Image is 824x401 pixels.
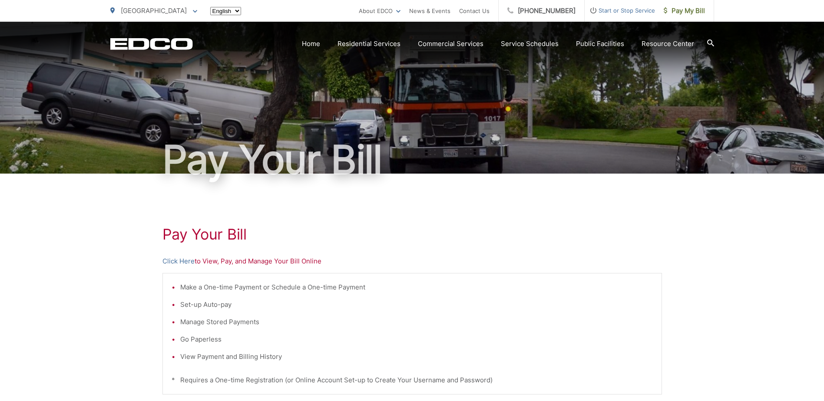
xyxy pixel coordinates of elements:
[180,299,653,310] li: Set-up Auto-pay
[359,6,400,16] a: About EDCO
[110,138,714,181] h1: Pay Your Bill
[501,39,559,49] a: Service Schedules
[162,226,662,243] h1: Pay Your Bill
[418,39,483,49] a: Commercial Services
[180,352,653,362] li: View Payment and Billing History
[180,334,653,345] li: Go Paperless
[338,39,400,49] a: Residential Services
[459,6,490,16] a: Contact Us
[409,6,450,16] a: News & Events
[642,39,694,49] a: Resource Center
[180,317,653,327] li: Manage Stored Payments
[110,38,193,50] a: EDCD logo. Return to the homepage.
[576,39,624,49] a: Public Facilities
[172,375,653,385] p: * Requires a One-time Registration (or Online Account Set-up to Create Your Username and Password)
[121,7,187,15] span: [GEOGRAPHIC_DATA]
[180,282,653,293] li: Make a One-time Payment or Schedule a One-time Payment
[302,39,320,49] a: Home
[664,6,705,16] span: Pay My Bill
[210,7,241,15] select: Select a language
[162,256,195,266] a: Click Here
[162,256,662,266] p: to View, Pay, and Manage Your Bill Online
